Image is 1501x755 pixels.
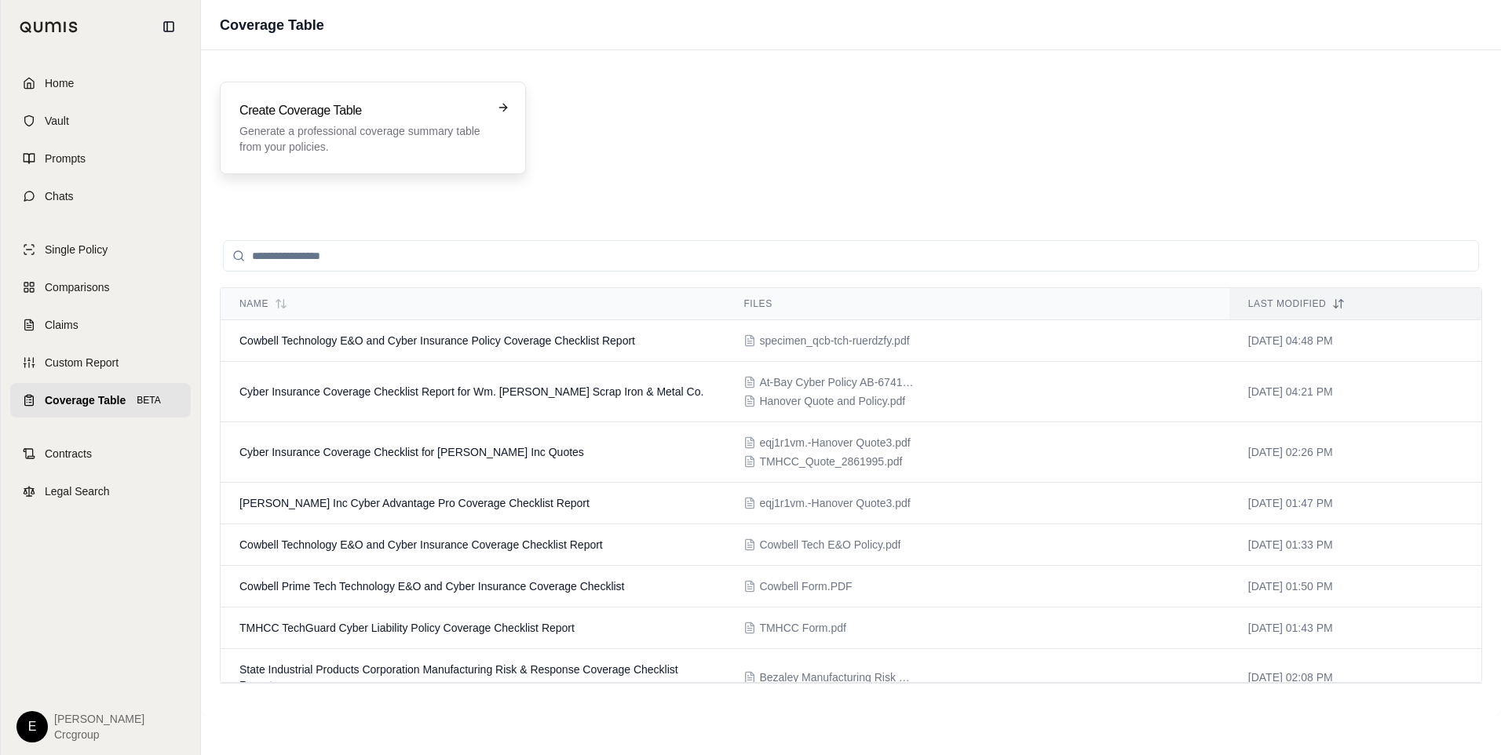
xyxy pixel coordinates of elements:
span: Chats [45,188,74,204]
span: eqj1r1vm.-Hanover Quote3.pdf [759,435,910,450]
span: Bezaley Manufacturing Risk & Response.pdf [759,669,916,685]
span: Prompts [45,151,86,166]
a: Comparisons [10,270,191,305]
span: Cowbell Form.PDF [759,578,852,594]
a: Single Policy [10,232,191,267]
span: Tom Kraemer Inc Cyber Advantage Pro Coverage Checklist Report [239,497,590,509]
span: Cowbell Tech E&O Policy.pdf [759,537,900,553]
td: [DATE] 01:43 PM [1229,607,1481,649]
span: TMHCC Form.pdf [759,620,845,636]
button: Collapse sidebar [156,14,181,39]
a: Home [10,66,191,100]
span: Single Policy [45,242,108,257]
a: Coverage TableBETA [10,383,191,418]
span: Vault [45,113,69,129]
span: Legal Search [45,483,110,499]
a: Legal Search [10,474,191,509]
span: TMHCC TechGuard Cyber Liability Policy Coverage Checklist Report [239,622,575,634]
span: BETA [132,392,165,408]
span: Coverage Table [45,392,126,408]
a: Prompts [10,141,191,176]
td: [DATE] 04:48 PM [1229,320,1481,362]
span: Cowbell Prime Tech Technology E&O and Cyber Insurance Coverage Checklist [239,580,625,593]
div: Last modified [1248,297,1463,310]
span: Cyber Insurance Coverage Checklist for Tom Kraemer Inc Quotes [239,446,584,458]
td: [DATE] 04:21 PM [1229,362,1481,422]
span: specimen_qcb-tch-ruerdzfy.pdf [759,333,909,348]
span: Home [45,75,74,91]
span: Custom Report [45,355,119,370]
span: Contracts [45,446,92,461]
span: State Industrial Products Corporation Manufacturing Risk & Response Coverage Checklist Report [239,663,678,691]
span: At-Bay Cyber Policy AB-6741804-04 _ Wm.-Miller-Scr.pdf [759,374,916,390]
td: [DATE] 01:50 PM [1229,566,1481,607]
a: Contracts [10,436,191,471]
p: Generate a professional coverage summary table from your policies. [239,123,484,155]
a: Custom Report [10,345,191,380]
span: [PERSON_NAME] [54,711,144,727]
div: E [16,711,48,742]
td: [DATE] 02:08 PM [1229,649,1481,706]
span: Cyber Insurance Coverage Checklist Report for Wm. Miller Scrap Iron & Metal Co. [239,385,703,398]
td: [DATE] 02:26 PM [1229,422,1481,483]
a: Chats [10,179,191,213]
img: Qumis Logo [20,21,79,33]
span: Comparisons [45,279,109,295]
h1: Coverage Table [220,14,324,36]
span: Hanover Quote and Policy.pdf [759,393,905,409]
td: [DATE] 01:33 PM [1229,524,1481,566]
span: eqj1r1vm.-Hanover Quote3.pdf [759,495,910,511]
span: Cowbell Technology E&O and Cyber Insurance Policy Coverage Checklist Report [239,334,635,347]
span: Crcgroup [54,727,144,742]
a: Vault [10,104,191,138]
a: Claims [10,308,191,342]
h3: Create Coverage Table [239,101,484,120]
div: Name [239,297,706,310]
th: Files [725,288,1229,320]
span: TMHCC_Quote_2861995.pdf [759,454,902,469]
td: [DATE] 01:47 PM [1229,483,1481,524]
span: Cowbell Technology E&O and Cyber Insurance Coverage Checklist Report [239,538,603,551]
span: Claims [45,317,79,333]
